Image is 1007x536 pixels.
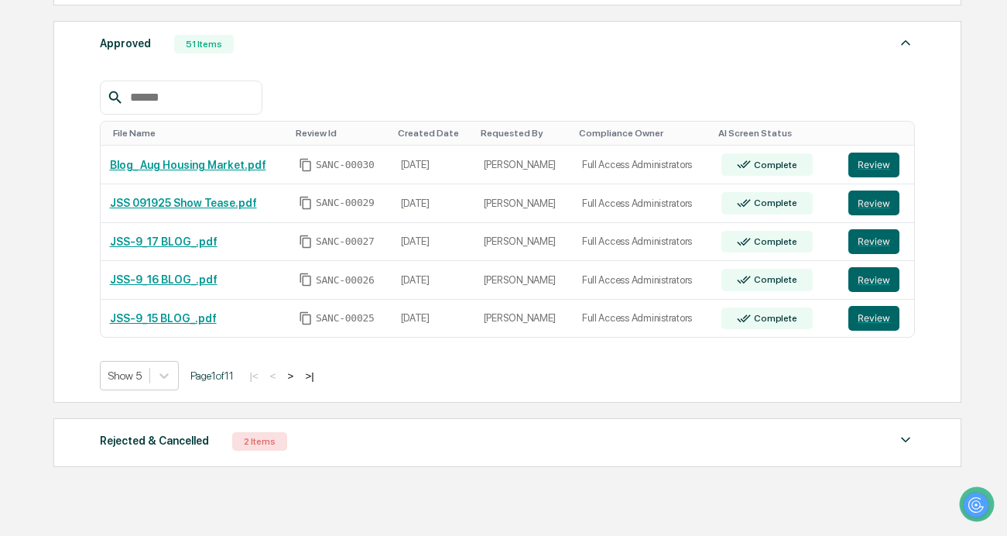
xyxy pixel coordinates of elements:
div: 🔎 [15,226,28,239]
img: 1746055101610-c473b297-6a78-478c-a979-82029cc54cd1 [15,119,43,146]
iframe: Open customer support [957,485,999,527]
a: JSS-9_15 BLOG_.pdf [110,312,217,325]
div: Toggle SortBy [579,128,706,139]
a: JSS 091925 Show Tease.pdf [110,197,257,209]
div: Approved [100,33,151,53]
a: Review [848,153,905,177]
a: Powered byPylon [109,262,187,274]
td: [DATE] [392,300,474,338]
div: Rejected & Cancelled [100,431,209,451]
a: JSS-9_17 BLOG_.pdf [110,235,217,248]
td: [PERSON_NAME] [474,146,573,184]
button: > [283,369,299,383]
a: JSS-9_16 BLOG_.pdf [110,273,217,286]
span: Page 1 of 11 [190,369,234,382]
button: Review [848,306,899,331]
a: 🔎Data Lookup [9,218,104,246]
div: 2 Items [232,432,287,451]
span: SANC-00030 [316,159,375,171]
div: We're available if you need us! [53,134,196,146]
p: How can we help? [15,33,282,57]
span: SANC-00025 [316,312,375,325]
td: [DATE] [392,223,474,262]
td: Full Access Administrators [573,146,712,184]
button: Start new chat [263,123,282,142]
div: Complete [751,236,796,247]
span: Data Lookup [31,225,98,240]
a: Review [848,306,905,331]
div: Toggle SortBy [398,128,468,139]
td: [PERSON_NAME] [474,184,573,223]
td: Full Access Administrators [573,261,712,300]
span: Preclearance [31,195,100,211]
a: 🗄️Attestations [106,189,198,217]
div: Toggle SortBy [851,128,908,139]
td: [DATE] [392,184,474,223]
span: Attestations [128,195,192,211]
span: Copy Id [299,158,313,172]
button: Review [848,153,899,177]
div: Start new chat [53,119,254,134]
a: Review [848,229,905,254]
div: Toggle SortBy [296,128,385,139]
td: Full Access Administrators [573,184,712,223]
td: Full Access Administrators [573,300,712,338]
td: Full Access Administrators [573,223,712,262]
img: caret [896,33,915,52]
a: Review [848,191,905,215]
button: |< [245,369,263,383]
span: Copy Id [299,273,313,287]
td: [DATE] [392,261,474,300]
a: Review [848,267,905,292]
td: [DATE] [392,146,474,184]
span: Pylon [154,263,187,274]
div: Toggle SortBy [113,128,283,139]
div: Toggle SortBy [481,128,567,139]
button: Review [848,267,899,292]
button: Review [848,229,899,254]
div: Complete [751,274,796,285]
td: [PERSON_NAME] [474,261,573,300]
td: [PERSON_NAME] [474,300,573,338]
button: Review [848,191,899,215]
img: caret [896,431,915,449]
div: 51 Items [174,35,234,53]
span: SANC-00026 [316,274,375,287]
span: Copy Id [299,196,313,210]
td: [PERSON_NAME] [474,223,573,262]
div: 🗄️ [112,197,125,209]
div: 🖐️ [15,197,28,209]
span: SANC-00027 [316,235,375,248]
a: 🖐️Preclearance [9,189,106,217]
span: SANC-00029 [316,197,375,209]
div: Complete [751,198,796,208]
div: Complete [751,313,796,324]
span: Copy Id [299,311,313,325]
a: Blog_ Aug Housing Market.pdf [110,159,266,171]
button: >| [300,369,318,383]
button: < [265,369,281,383]
span: Copy Id [299,235,313,249]
div: Complete [751,160,796,170]
div: Toggle SortBy [718,128,833,139]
